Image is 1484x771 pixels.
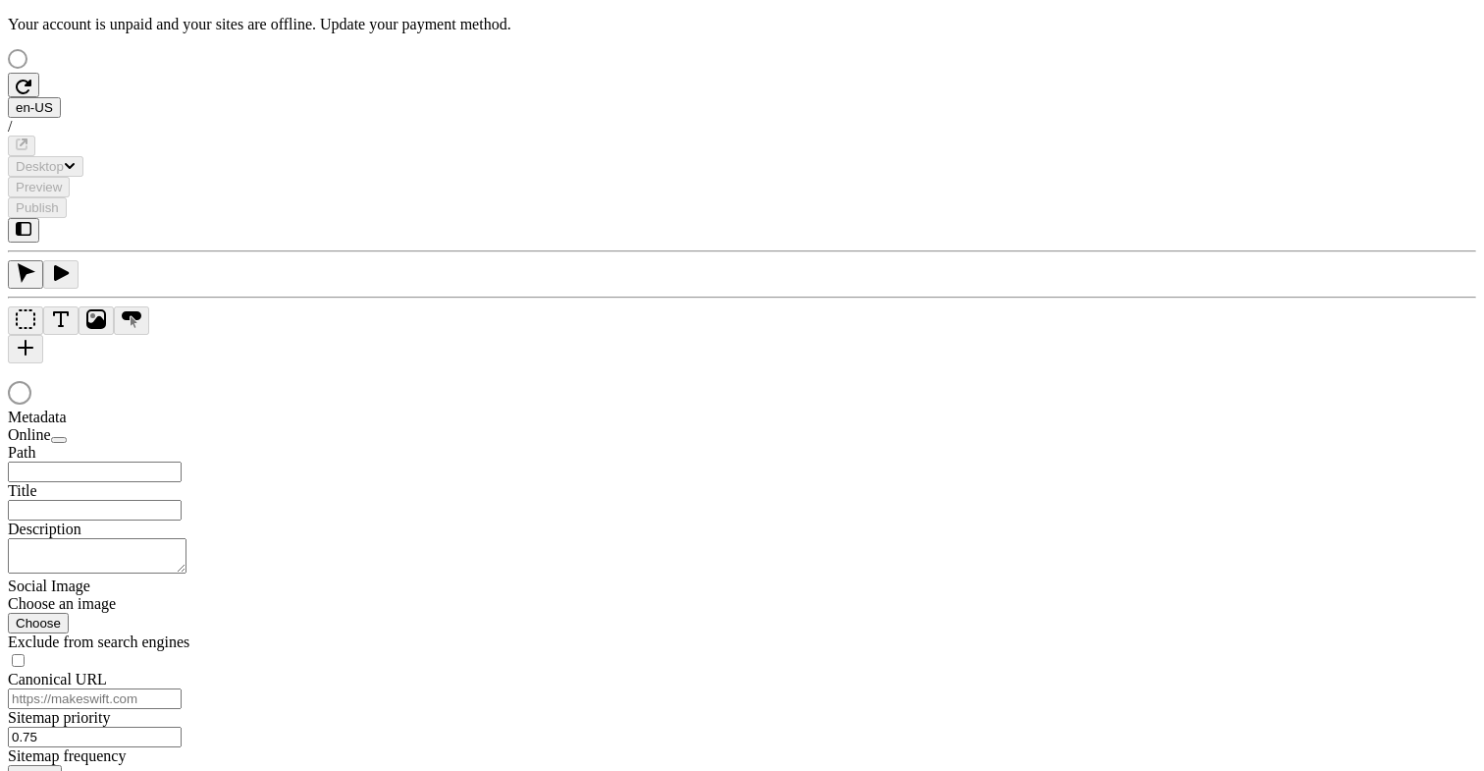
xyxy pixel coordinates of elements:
span: Canonical URL [8,671,107,688]
span: Exclude from search engines [8,633,189,650]
span: Path [8,444,35,461]
span: Update your payment method. [320,16,511,32]
button: Button [114,306,149,335]
span: Desktop [16,159,64,174]
button: Desktop [8,156,83,177]
span: Sitemap frequency [8,747,126,764]
div: Choose an image [8,595,243,613]
span: Social Image [8,578,90,594]
input: https://makeswift.com [8,688,182,709]
button: Open locale picker [8,97,61,118]
span: Choose [16,616,61,631]
span: en-US [16,100,53,115]
span: Description [8,521,81,537]
button: Text [43,306,79,335]
div: Metadata [8,409,243,426]
button: Preview [8,177,70,197]
p: Your account is unpaid and your sites are offline. [8,16,1476,33]
button: Choose [8,613,69,633]
button: Box [8,306,43,335]
span: Preview [16,180,62,194]
span: Publish [16,200,59,215]
span: Online [8,426,51,443]
div: / [8,118,1476,136]
button: Publish [8,197,67,218]
span: Title [8,482,37,499]
span: Sitemap priority [8,709,110,726]
button: Image [79,306,114,335]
